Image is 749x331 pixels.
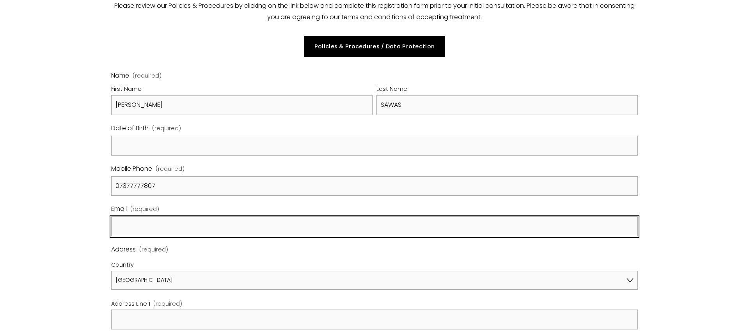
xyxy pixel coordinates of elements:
span: Date of Birth [111,123,149,134]
span: (required) [152,124,181,134]
div: First Name [111,84,373,95]
span: (required) [133,73,162,78]
span: (required) [156,164,185,174]
span: (required) [153,301,182,306]
span: Name [111,70,129,81]
div: Address Line 1 [111,299,638,310]
p: Please review our Policies & Procedures by clicking on the link below and complete this registrat... [111,0,638,23]
div: Last Name [376,84,638,95]
span: (required) [130,204,159,214]
span: (required) [139,247,168,252]
a: Policies & Procedures / Data Protection [304,36,445,57]
div: Country [111,258,638,271]
span: Address [111,244,136,255]
input: Address Line 1 [111,310,638,329]
span: Email [111,204,127,215]
span: Mobile Phone [111,163,152,175]
select: Country [111,271,638,290]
